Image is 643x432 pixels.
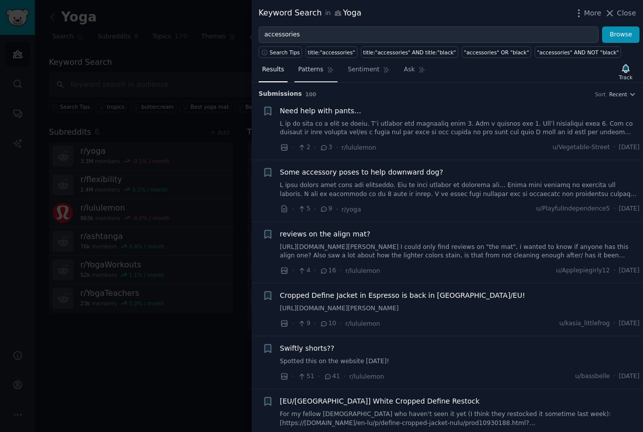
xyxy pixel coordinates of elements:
[292,204,294,215] span: ·
[341,206,361,213] span: r/yoga
[344,62,393,82] a: Sentiment
[306,91,317,97] span: 100
[298,143,310,152] span: 2
[614,319,616,328] span: ·
[280,181,640,199] a: L ipsu dolors amet cons adi elitseddo. Eiu te inci utlabor et dolorema ali… Enima mini veniamq no...
[605,8,636,18] button: Close
[536,205,610,214] span: u/PlayfulIndependence5
[323,372,340,381] span: 41
[614,372,616,381] span: ·
[609,91,636,98] button: Recent
[262,65,284,74] span: Results
[320,266,336,275] span: 16
[280,304,640,313] a: [URL][DOMAIN_NAME][PERSON_NAME]
[614,266,616,275] span: ·
[348,65,379,74] span: Sentiment
[292,142,294,153] span: ·
[320,143,332,152] span: 3
[462,46,531,58] a: "accessories" OR "black"
[259,7,361,19] div: Keyword Search Yoga
[617,8,636,18] span: Close
[556,266,610,275] span: u/Applepiegirly12
[280,343,334,354] a: Swiftly shorts??
[616,61,636,82] button: Track
[345,320,380,327] span: r/lululemon
[363,49,456,56] div: title:"accessories" AND title:"black"
[306,46,357,58] a: title:"accessories"
[349,373,384,380] span: r/lululemon
[280,106,361,116] a: Need help with pants…
[259,26,599,43] input: Try a keyword related to your business
[574,8,602,18] button: More
[559,319,610,328] span: u/kasia_littlefrog
[341,144,376,151] span: r/lululemon
[339,318,341,329] span: ·
[595,91,606,98] div: Sort
[400,62,429,82] a: Ask
[292,318,294,329] span: ·
[343,371,345,382] span: ·
[361,46,458,58] a: title:"accessories" AND title:"black"
[537,49,619,56] div: "accessories" AND NOT "black"
[298,319,310,328] span: 9
[619,143,640,152] span: [DATE]
[320,205,332,214] span: 9
[318,371,320,382] span: ·
[314,142,316,153] span: ·
[292,265,294,276] span: ·
[584,8,602,18] span: More
[575,372,610,381] span: u/bassbelle
[298,205,310,214] span: 5
[280,410,640,428] a: For my fellow [DEMOGRAPHIC_DATA] who haven't seen it yet (I think they restocked it sometime last...
[336,142,338,153] span: ·
[270,49,300,56] span: Search Tips
[280,120,640,137] a: L ip do sita co a elit se doeiu. T’i utlabor etd magnaaliq enim 3. Adm v quisnos exe 1. Ull’l nis...
[298,372,314,381] span: 51
[614,143,616,152] span: ·
[614,205,616,214] span: ·
[345,267,380,274] span: r/lululemon
[280,167,443,178] a: Some accessory poses to help downward dog?
[298,65,323,74] span: Patterns
[314,265,316,276] span: ·
[619,266,640,275] span: [DATE]
[280,229,370,239] a: reviews on the align mat?
[609,91,627,98] span: Recent
[325,9,330,18] span: in
[314,318,316,329] span: ·
[336,204,338,215] span: ·
[280,290,525,301] a: Cropped Define Jacket in Espresso is back in [GEOGRAPHIC_DATA]/EU!
[259,46,302,58] button: Search Tips
[280,243,640,260] a: [URL][DOMAIN_NAME][PERSON_NAME] I could only find reviews on "the mat", i wanted to know if anyon...
[339,265,341,276] span: ·
[535,46,621,58] a: "accessories" AND NOT "black"
[553,143,610,152] span: u/Vegetable-Street
[280,396,480,407] a: [EU/[GEOGRAPHIC_DATA]] White Cropped Define Restock
[298,266,310,275] span: 4
[619,74,633,81] div: Track
[320,319,336,328] span: 10
[259,90,302,99] span: Submission s
[619,372,640,381] span: [DATE]
[619,205,640,214] span: [DATE]
[464,49,529,56] div: "accessories" OR "black"
[314,204,316,215] span: ·
[619,319,640,328] span: [DATE]
[295,62,337,82] a: Patterns
[308,49,355,56] div: title:"accessories"
[292,371,294,382] span: ·
[404,65,415,74] span: Ask
[259,62,288,82] a: Results
[280,357,640,366] a: Spotted this on the website [DATE]!
[602,26,640,43] button: Browse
